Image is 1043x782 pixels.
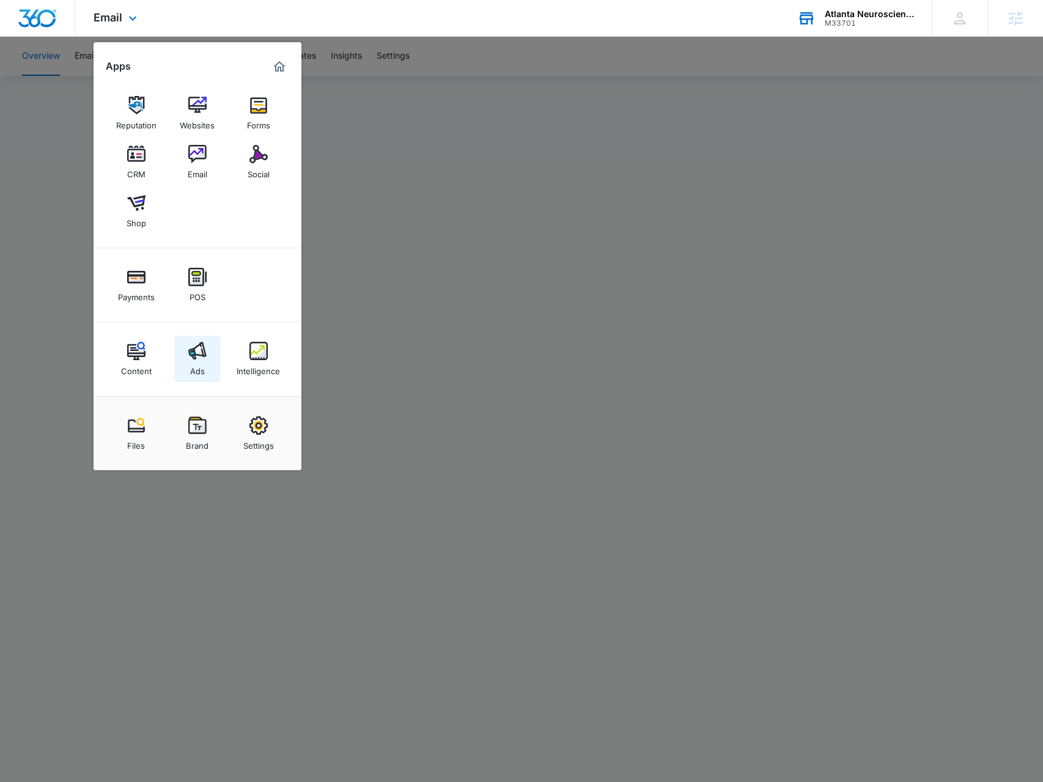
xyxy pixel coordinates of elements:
[248,163,270,179] div: Social
[127,163,146,179] div: CRM
[174,90,221,136] a: Websites
[270,57,289,76] a: Marketing 360® Dashboard
[127,435,145,451] div: Files
[113,188,160,234] a: Shop
[825,19,914,28] div: account id
[121,360,152,376] div: Content
[174,262,221,308] a: POS
[235,90,282,136] a: Forms
[113,139,160,185] a: CRM
[118,286,155,302] div: Payments
[235,410,282,457] a: Settings
[94,11,122,24] span: Email
[237,360,280,376] div: Intelligence
[106,61,131,72] h2: Apps
[186,435,208,451] div: Brand
[113,410,160,457] a: Files
[127,212,146,228] div: Shop
[825,9,914,19] div: account name
[174,139,221,185] a: Email
[235,139,282,185] a: Social
[190,286,205,302] div: POS
[116,114,157,130] div: Reputation
[113,336,160,382] a: Content
[174,410,221,457] a: Brand
[113,262,160,308] a: Payments
[188,163,207,179] div: Email
[174,336,221,382] a: Ads
[190,360,205,376] div: Ads
[235,336,282,382] a: Intelligence
[243,435,274,451] div: Settings
[247,114,270,130] div: Forms
[113,90,160,136] a: Reputation
[180,114,215,130] div: Websites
